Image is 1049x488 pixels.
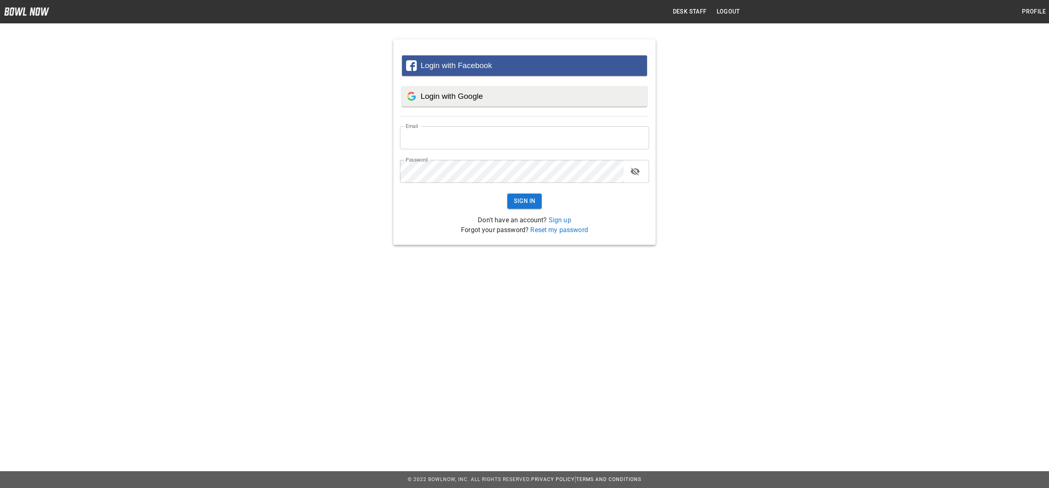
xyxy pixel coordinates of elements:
a: Terms and Conditions [576,477,641,482]
button: Login with Facebook [402,55,647,76]
p: Forgot your password? [400,225,649,235]
a: Reset my password [530,226,588,234]
button: toggle password visibility [627,163,643,180]
a: Privacy Policy [531,477,574,482]
button: Sign In [507,194,542,209]
img: logo [4,7,49,16]
a: Sign up [549,216,571,224]
button: Logout [713,4,743,19]
span: © 2022 BowlNow, Inc. All Rights Reserved. [408,477,531,482]
button: Profile [1019,4,1049,19]
button: Desk Staff [670,4,710,19]
p: Don't have an account? [400,215,649,225]
span: Login with Google [420,92,483,100]
button: Login with Google [402,86,647,107]
span: Login with Facebook [420,61,492,70]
